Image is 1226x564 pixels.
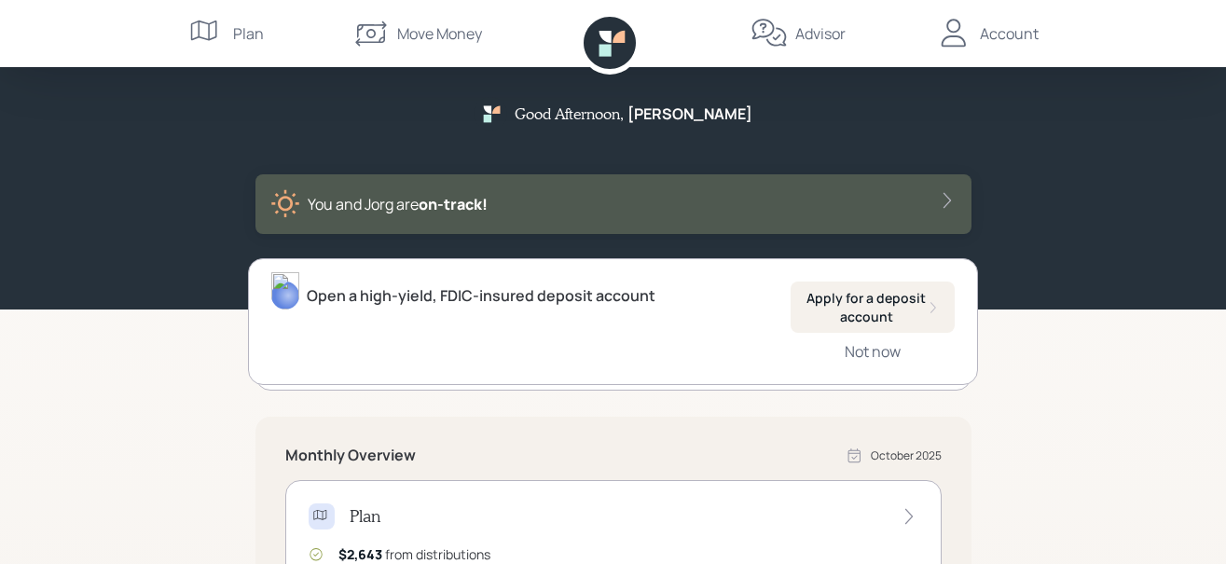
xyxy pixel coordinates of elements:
h5: Monthly Overview [285,447,416,464]
div: Advisor [795,22,846,45]
div: Apply for a deposit account [806,289,940,325]
span: on‑track! [419,194,488,214]
div: Open a high-yield, FDIC-insured deposit account [307,284,655,307]
div: Plan [233,22,264,45]
div: You and Jorg are [308,193,488,215]
div: October 2025 [871,447,942,464]
div: from distributions [338,544,490,564]
h5: Good Afternoon , [515,104,624,122]
button: Apply for a deposit account [791,282,955,333]
span: $2,643 [338,545,382,563]
h5: [PERSON_NAME] [627,105,752,123]
h4: Plan [350,506,380,527]
div: Move Money [397,22,482,45]
div: Not now [845,341,901,362]
div: Account [980,22,1039,45]
img: treva-nostdahl-headshot.png [271,272,299,310]
img: sunny-XHVQM73Q.digested.png [270,189,300,219]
